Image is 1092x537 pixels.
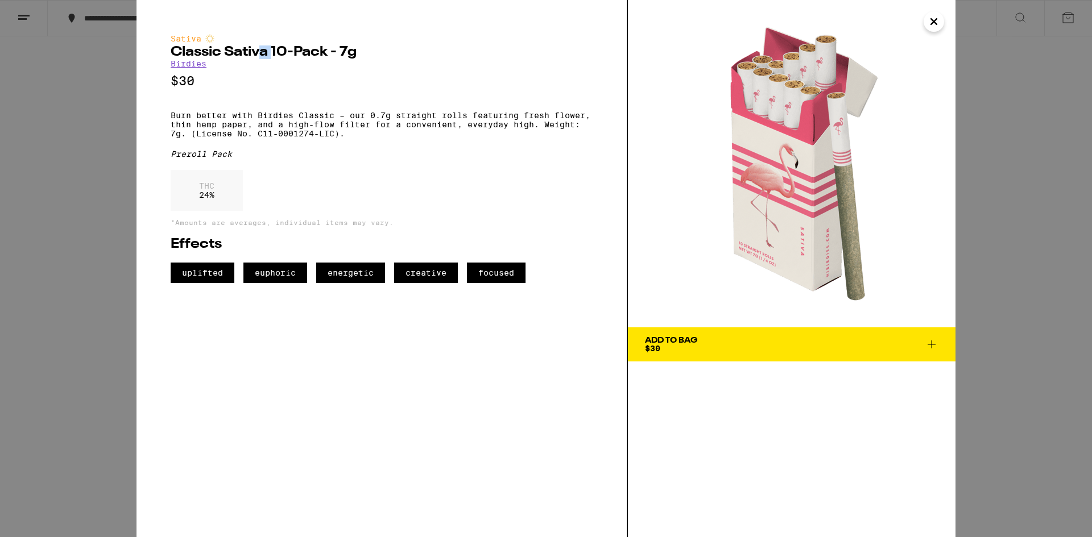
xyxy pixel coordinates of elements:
p: THC [199,181,214,190]
p: Burn better with Birdies Classic – our 0.7g straight rolls featuring fresh flower, thin hemp pape... [171,111,593,138]
div: Sativa [171,34,593,43]
span: focused [467,263,526,283]
p: $30 [171,74,593,88]
span: uplifted [171,263,234,283]
a: Birdies [171,59,206,68]
img: sativaColor.svg [205,34,214,43]
div: Preroll Pack [171,149,593,159]
button: Add To Bag$30 [628,327,955,361]
div: 24 % [171,170,243,211]
span: creative [394,263,458,283]
h2: Classic Sativa 10-Pack - 7g [171,45,593,59]
div: Add To Bag [645,336,697,344]
span: euphoric [243,263,307,283]
span: energetic [316,263,385,283]
h2: Effects [171,238,593,251]
span: Hi. Need any help? [7,8,82,17]
button: Close [924,11,944,32]
span: $30 [645,344,660,353]
p: *Amounts are averages, individual items may vary. [171,219,593,226]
